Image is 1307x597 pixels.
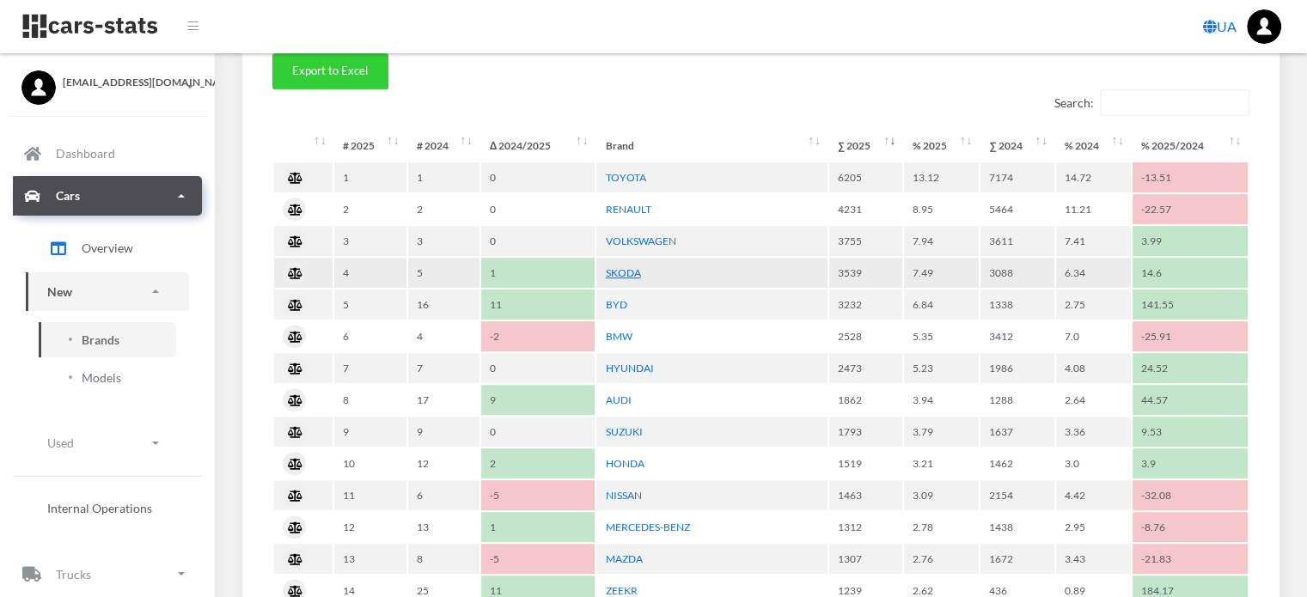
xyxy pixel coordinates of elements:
td: 3611 [980,226,1054,256]
td: 3.79 [904,417,979,447]
td: 7.49 [904,258,979,288]
th: Δ&nbsp;2024/2025: activate to sort column ascending [481,131,595,161]
td: -8.76 [1133,512,1248,542]
td: 1793 [829,417,902,447]
a: TOYOTA [605,171,645,184]
th: %&nbsp;2024: activate to sort column ascending [1056,131,1131,161]
td: 2473 [829,353,902,383]
td: 3232 [829,289,902,320]
td: 14.6 [1133,258,1248,288]
td: 7.0 [1056,321,1131,351]
td: 3 [334,226,406,256]
td: 6.84 [904,289,979,320]
td: 1637 [980,417,1054,447]
td: -5 [481,480,595,510]
td: 44.57 [1133,385,1248,415]
td: 13 [408,512,479,542]
td: 8 [334,385,406,415]
td: 3412 [980,321,1054,351]
td: 9 [481,385,595,415]
td: 141.55 [1133,289,1248,320]
td: 2 [334,194,406,224]
th: %&nbsp;2025: activate to sort column ascending [904,131,979,161]
a: BYD [605,298,626,311]
td: 6 [334,321,406,351]
a: AUDI [605,393,631,406]
td: 6 [408,480,479,510]
td: 1 [334,162,406,192]
td: 3755 [829,226,902,256]
td: 1519 [829,448,902,478]
span: Internal Operations [47,499,152,517]
th: #&nbsp;2024: activate to sort column ascending [408,131,479,161]
td: 4 [408,321,479,351]
a: Overview [26,227,189,270]
td: 1307 [829,544,902,574]
td: 7 [408,353,479,383]
td: 2.78 [904,512,979,542]
p: Cars [56,185,80,206]
td: 11 [334,480,406,510]
label: Search: [1054,89,1249,116]
span: Models [82,369,121,387]
td: -5 [481,544,595,574]
th: %&nbsp;2025/2024: activate to sort column ascending [1133,131,1248,161]
td: 4.42 [1056,480,1131,510]
img: ... [1247,9,1281,44]
a: RENAULT [605,203,650,216]
td: 3.21 [904,448,979,478]
td: 3.36 [1056,417,1131,447]
span: [EMAIL_ADDRESS][DOMAIN_NAME] [63,75,193,90]
td: 5 [408,258,479,288]
td: 1 [408,162,479,192]
td: 17 [408,385,479,415]
td: -32.08 [1133,480,1248,510]
td: 12 [334,512,406,542]
td: -13.51 [1133,162,1248,192]
td: 11 [481,289,595,320]
td: 2.95 [1056,512,1131,542]
td: 7174 [980,162,1054,192]
a: VOLKSWAGEN [605,235,675,247]
td: 3.9 [1133,448,1248,478]
td: 3.43 [1056,544,1131,574]
td: 0 [481,162,595,192]
td: 2.64 [1056,385,1131,415]
td: 1338 [980,289,1054,320]
a: MAZDA [605,552,642,565]
a: SUZUKI [605,425,642,438]
a: ZEEKR [605,584,637,597]
td: -21.83 [1133,544,1248,574]
td: 5.35 [904,321,979,351]
span: Brands [82,331,119,349]
td: -25.91 [1133,321,1248,351]
td: 1463 [829,480,902,510]
p: Dashboard [56,143,115,164]
img: navbar brand [21,13,159,40]
td: 4 [334,258,406,288]
th: #&nbsp;2025: activate to sort column ascending [334,131,406,161]
a: [EMAIL_ADDRESS][DOMAIN_NAME] [21,70,193,90]
a: Used [26,423,189,462]
a: Models [39,360,176,395]
td: 3.94 [904,385,979,415]
p: New [47,281,72,302]
td: 1862 [829,385,902,415]
a: BMW [605,330,632,343]
td: 2528 [829,321,902,351]
a: HONDA [605,457,644,470]
td: 5.23 [904,353,979,383]
td: 3.99 [1133,226,1248,256]
a: SKODA [605,266,640,279]
td: 6205 [829,162,902,192]
td: 1438 [980,512,1054,542]
td: 1462 [980,448,1054,478]
td: 7.41 [1056,226,1131,256]
td: 0 [481,194,595,224]
td: 3088 [980,258,1054,288]
td: 1672 [980,544,1054,574]
a: NISSAN [605,489,641,502]
a: Internal Operations [26,490,189,526]
th: Brand: activate to sort column ascending [596,131,827,161]
td: 1288 [980,385,1054,415]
